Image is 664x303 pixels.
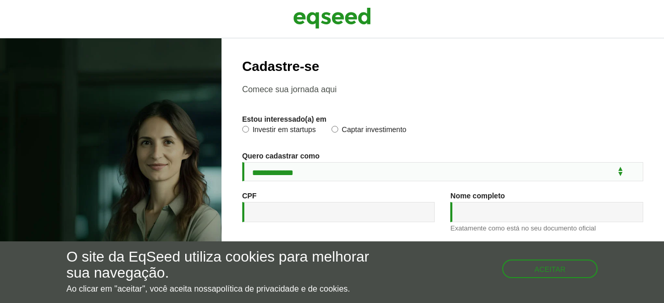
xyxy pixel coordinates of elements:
[450,192,505,199] label: Nome completo
[242,59,643,74] h2: Cadastre-se
[331,126,407,136] label: Captar investimento
[293,5,371,31] img: EqSeed Logo
[331,126,338,133] input: Captar investimento
[450,225,643,232] div: Exatamente como está no seu documento oficial
[502,259,598,278] button: Aceitar
[66,249,385,281] h5: O site da EqSeed utiliza cookies para melhorar sua navegação.
[242,84,643,94] p: Comece sua jornada aqui
[242,126,249,133] input: Investir em startups
[216,285,348,293] a: política de privacidade e de cookies
[242,152,320,160] label: Quero cadastrar como
[66,284,385,294] p: Ao clicar em "aceitar", você aceita nossa .
[242,116,327,123] label: Estou interessado(a) em
[242,126,316,136] label: Investir em startups
[242,192,257,199] label: CPF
